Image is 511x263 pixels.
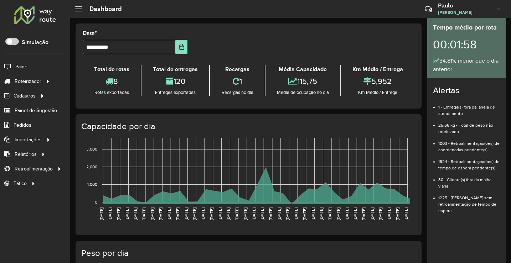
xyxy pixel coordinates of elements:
[243,207,248,220] text: [DATE]
[192,207,197,220] text: [DATE]
[141,207,146,220] text: [DATE]
[395,207,400,220] text: [DATE]
[438,135,500,153] li: 1003 - Retroalimentação(ões) de coordenadas pendente(s)
[86,147,97,152] text: 3,000
[353,207,357,220] text: [DATE]
[15,107,57,114] span: Painel de Sugestão
[294,207,298,220] text: [DATE]
[150,207,155,220] text: [DATE]
[95,200,97,204] text: 0
[158,207,163,220] text: [DATE]
[438,153,500,171] li: 1524 - Retroalimentação(ões) de tempo de espera pendente(s)
[336,207,341,220] text: [DATE]
[15,151,37,158] span: Relatórios
[14,92,36,100] span: Cadastros
[268,207,273,220] text: [DATE]
[143,65,207,74] div: Total de entregas
[218,207,222,220] text: [DATE]
[252,207,256,220] text: [DATE]
[125,207,129,220] text: [DATE]
[15,165,53,173] span: Retroalimentação
[143,89,207,96] div: Entregas exportadas
[404,207,408,220] text: [DATE]
[361,207,366,220] text: [DATE]
[15,136,42,143] span: Importações
[378,207,383,220] text: [DATE]
[87,182,97,187] text: 1,000
[438,117,500,135] li: 25,66 kg - Total de peso não roteirizado
[83,29,97,37] label: Data
[438,99,500,117] li: 1 - Entrega(s) fora da janela de atendimento
[14,180,27,187] span: Tático
[277,207,282,220] text: [DATE]
[260,207,264,220] text: [DATE]
[267,89,339,96] div: Média de ocupação no dia
[438,189,500,214] li: 1225 - [PERSON_NAME] sem retroalimentação de tempo de espera
[226,207,231,220] text: [DATE]
[116,207,121,220] text: [DATE]
[212,89,263,96] div: Recargas no dia
[343,89,413,96] div: Km Médio / Entrega
[176,40,187,54] button: Choose Date
[267,74,339,89] div: 115,75
[212,74,263,89] div: 1
[433,23,500,32] div: Tempo médio por rota
[327,207,332,220] text: [DATE]
[387,207,391,220] text: [DATE]
[167,207,171,220] text: [DATE]
[175,207,180,220] text: [DATE]
[311,207,315,220] text: [DATE]
[212,65,263,74] div: Recargas
[438,2,491,9] h3: Paulo
[184,207,189,220] text: [DATE]
[133,207,138,220] text: [DATE]
[343,65,413,74] div: Km Médio / Entrega
[433,57,500,74] div: 34,81% menor que o dia anterior
[438,9,491,16] span: [PERSON_NAME]
[343,74,413,89] div: 5,952
[84,74,139,89] div: 8
[267,65,339,74] div: Média Capacidade
[143,74,207,89] div: 120
[99,207,104,220] text: [DATE]
[84,89,139,96] div: Rotas exportadas
[108,207,112,220] text: [DATE]
[82,5,122,13] h2: Dashboard
[81,248,414,258] h4: Peso por dia
[433,85,500,96] h4: Alertas
[201,207,205,220] text: [DATE]
[15,78,41,85] span: Roteirizador
[370,207,375,220] text: [DATE]
[345,207,349,220] text: [DATE]
[86,164,97,169] text: 2,000
[84,65,139,74] div: Total de rotas
[81,121,414,132] h4: Capacidade por dia
[22,38,48,47] label: Simulação
[285,207,290,220] text: [DATE]
[433,32,500,57] div: 00:01:58
[438,171,500,189] li: 30 - Cliente(s) fora da malha viária
[234,207,239,220] text: [DATE]
[421,1,436,17] a: Contato Rápido
[14,121,31,129] span: Pedidos
[15,63,29,70] span: Painel
[319,207,324,220] text: [DATE]
[209,207,214,220] text: [DATE]
[302,207,307,220] text: [DATE]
